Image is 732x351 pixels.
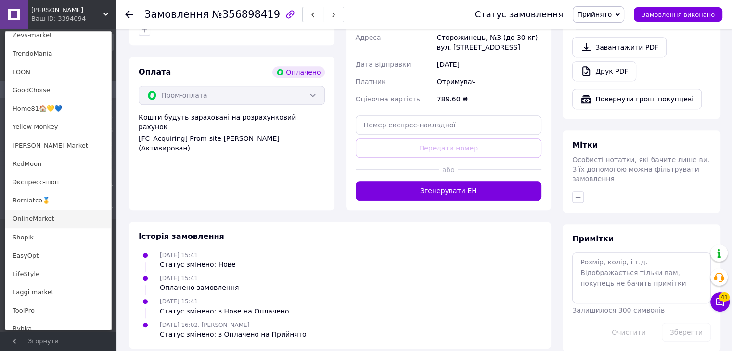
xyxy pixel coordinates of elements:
a: Bybka [5,320,111,338]
div: [DATE] [435,56,543,73]
a: Borniatco🥇 [5,191,111,210]
a: [PERSON_NAME] Market [5,137,111,155]
span: Платник [356,78,386,86]
span: [DATE] 15:41 [160,298,198,305]
div: [FC_Acquiring] Prom site [PERSON_NAME] (Активирован) [139,134,325,153]
a: GoodChoise [5,81,111,100]
span: або [439,165,458,175]
div: Статус змінено: з Нове на Оплачено [160,306,289,316]
div: Повернутися назад [125,10,133,19]
div: Ваш ID: 3394094 [31,14,72,23]
span: Прийнято [577,11,612,18]
span: Особисті нотатки, які бачите лише ви. З їх допомогою можна фільтрувати замовлення [572,156,709,183]
a: Home81🏠💛💙 [5,100,111,118]
div: Статус замовлення [475,10,564,19]
span: №356898419 [212,9,280,20]
span: Примітки [572,234,614,243]
a: Zevs-market [5,26,111,44]
a: Завантажити PDF [572,37,667,57]
a: LifeStyle [5,265,111,283]
div: Статус змінено: з Оплачено на Прийнято [160,329,306,339]
div: 789.60 ₴ [435,90,543,108]
span: 41 [719,291,730,301]
span: HUGO [31,6,103,14]
span: Залишилося 300 символів [572,306,665,314]
a: Друк PDF [572,61,636,81]
div: Кошти будуть зараховані на розрахунковий рахунок [139,113,325,153]
span: Замовлення виконано [642,11,715,18]
a: RedMoon [5,155,111,173]
span: Дата відправки [356,61,411,68]
button: Згенерувати ЕН [356,181,542,201]
span: [DATE] 15:41 [160,275,198,282]
span: Оплата [139,67,171,76]
a: Yellow Monkey [5,118,111,136]
button: Чат з покупцем41 [710,292,730,312]
div: Статус змінено: Нове [160,260,236,269]
span: Оціночна вартість [356,95,420,103]
span: Адреса [356,34,381,41]
span: Мітки [572,140,598,150]
div: Отримувач [435,73,543,90]
span: Історія замовлення [139,232,224,241]
input: Номер експрес-накладної [356,115,542,135]
a: LOON [5,63,111,81]
span: [DATE] 16:02, [PERSON_NAME] [160,322,249,328]
a: Shopik [5,228,111,247]
button: Повернути гроші покупцеві [572,89,702,109]
a: ToolPro [5,301,111,320]
div: Оплачено [272,66,324,78]
span: [DATE] 15:41 [160,252,198,259]
span: Замовлення [144,9,209,20]
a: OnlineMarket [5,210,111,228]
button: Замовлення виконано [634,7,722,22]
div: Оплачено замовлення [160,283,239,292]
a: EasyOpt [5,247,111,265]
a: Экспресс-шоп [5,173,111,191]
div: Сторожинець, №3 (до 30 кг): вул. [STREET_ADDRESS] [435,29,543,56]
a: Laggi market [5,283,111,301]
a: TrendoMania [5,45,111,63]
